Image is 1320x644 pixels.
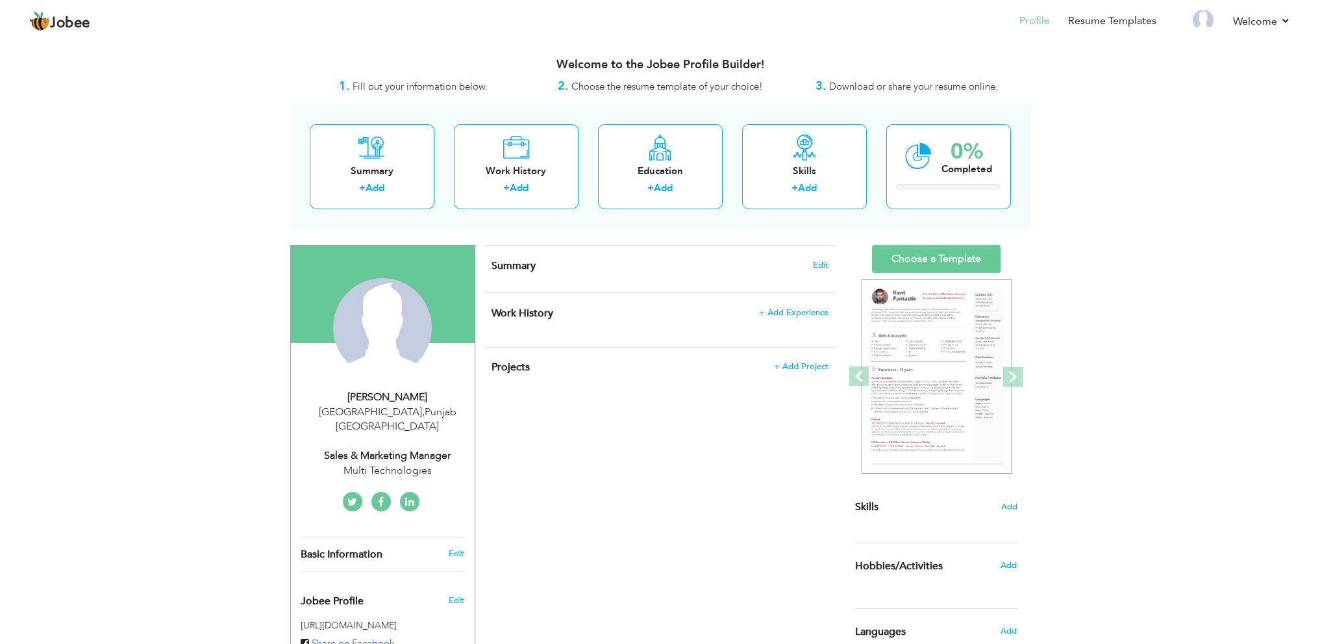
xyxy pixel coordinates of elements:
h4: This helps to highlight the project, tools and skills you have worked on. [492,361,828,374]
a: Add [798,181,817,194]
span: + Add Project [774,362,828,371]
h5: [URL][DOMAIN_NAME] [301,621,465,630]
span: Jobee [50,16,90,31]
span: Work History [492,306,553,320]
div: Skills [753,164,856,178]
h3: Welcome to the Jobee Profile Builder! [290,58,1030,71]
span: Add [1001,501,1017,513]
a: Resume Templates [1068,14,1156,29]
div: 0% [941,141,992,162]
strong: 1. [339,78,349,94]
span: Basic Information [301,549,382,561]
div: Completed [941,162,992,176]
a: Profile [1019,14,1050,29]
a: Add [654,181,673,194]
img: Waleed Ahmed [333,278,432,377]
a: Edit [449,548,464,560]
label: + [359,181,366,195]
h4: Adding a summary is a quick and easy way to highlight your experience and interests. [492,259,828,272]
strong: 2. [558,78,568,94]
label: + [503,181,510,195]
span: Edit [449,595,464,606]
strong: 3. [816,78,826,94]
span: Jobee Profile [301,596,364,608]
div: Summary [320,164,424,178]
span: Summary [492,259,536,273]
a: Jobee [29,11,90,32]
div: Education [608,164,712,178]
div: Multi Technologies [301,463,475,478]
a: Add [510,181,529,194]
span: Download or share your resume online. [829,80,998,93]
span: Projects [492,360,530,374]
span: Skills [855,500,878,514]
div: [PERSON_NAME] [301,390,475,405]
label: + [647,181,654,195]
span: + Add Experience [759,308,828,317]
div: [GEOGRAPHIC_DATA] Punjab [GEOGRAPHIC_DATA] [301,405,475,435]
a: Add [366,181,384,194]
div: Sales & Marketing Manager [301,448,475,463]
div: Enhance your career by creating a custom URL for your Jobee public profile. [291,582,475,614]
label: + [791,181,798,195]
h4: This helps to show the companies you have worked for. [492,307,828,320]
span: Languages [855,626,906,638]
img: Profile Img [1193,10,1214,31]
a: Welcome [1233,14,1291,29]
span: Choose the resume template of your choice! [571,80,763,93]
a: Choose a Template [872,245,1001,273]
span: Add [1001,560,1017,571]
span: , [422,405,425,419]
img: jobee.io [29,11,50,32]
div: Share some of your professional and personal interests. [845,543,1027,589]
span: Fill out your information below. [353,80,488,93]
span: Hobbies/Activities [855,561,943,573]
span: Add [1001,625,1017,637]
span: Edit [813,261,828,270]
div: Work History [464,164,568,178]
